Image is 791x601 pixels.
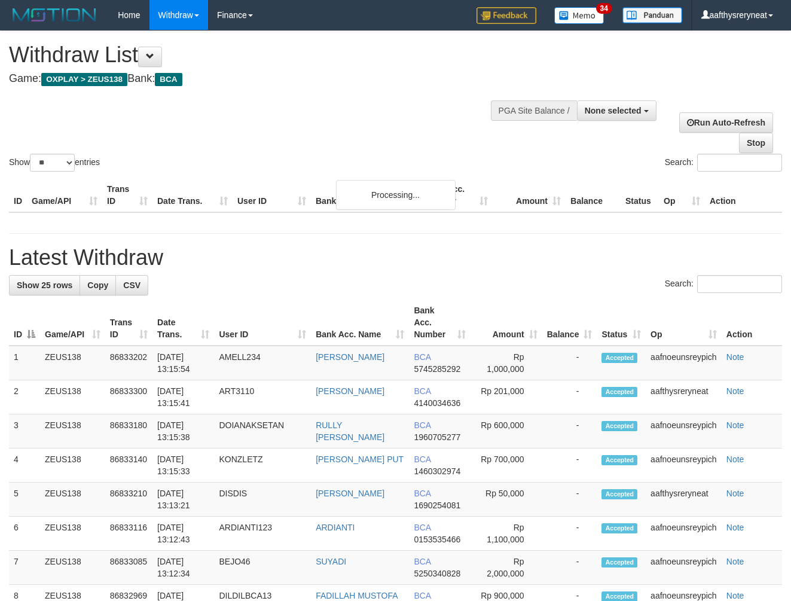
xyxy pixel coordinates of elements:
td: 86833116 [105,517,152,551]
select: Showentries [30,154,75,172]
th: Action [722,300,782,346]
td: - [542,483,597,517]
td: BEJO46 [214,551,311,585]
td: KONZLETZ [214,449,311,483]
td: Rp 1,000,000 [471,346,542,380]
td: 86833210 [105,483,152,517]
a: ARDIANTI [316,523,355,532]
th: Date Trans. [152,178,233,212]
td: - [542,346,597,380]
span: BCA [414,489,430,498]
a: Note [726,386,744,396]
a: SUYADI [316,557,346,566]
a: Note [726,523,744,532]
td: 6 [9,517,40,551]
td: aafnoeunsreypich [646,551,722,585]
th: Op: activate to sort column ascending [646,300,722,346]
td: [DATE] 13:15:54 [152,346,214,380]
a: [PERSON_NAME] [316,386,384,396]
a: RULLY [PERSON_NAME] [316,420,384,442]
td: aafthysreryneat [646,380,722,414]
td: ARDIANTI123 [214,517,311,551]
input: Search: [697,275,782,293]
td: 7 [9,551,40,585]
th: Amount [493,178,566,212]
a: Note [726,420,744,430]
span: Copy 1460302974 to clipboard [414,466,460,476]
th: Bank Acc. Number: activate to sort column ascending [409,300,471,346]
img: Feedback.jpg [477,7,536,24]
span: Copy 1960705277 to clipboard [414,432,460,442]
span: BCA [414,352,430,362]
td: aafnoeunsreypich [646,517,722,551]
span: Copy [87,280,108,290]
td: [DATE] 13:12:34 [152,551,214,585]
td: aafnoeunsreypich [646,414,722,449]
span: Accepted [601,489,637,499]
th: Balance: activate to sort column ascending [542,300,597,346]
span: Copy 5745285292 to clipboard [414,364,460,374]
td: ART3110 [214,380,311,414]
td: Rp 2,000,000 [471,551,542,585]
span: Show 25 rows [17,280,72,290]
th: Action [705,178,782,212]
td: ZEUS138 [40,346,105,380]
span: Copy 4140034636 to clipboard [414,398,460,408]
td: 86833300 [105,380,152,414]
span: BCA [414,454,430,464]
td: [DATE] 13:12:43 [152,517,214,551]
span: None selected [585,106,642,115]
td: 86833140 [105,449,152,483]
td: - [542,449,597,483]
h1: Withdraw List [9,43,515,67]
td: ZEUS138 [40,449,105,483]
td: Rp 600,000 [471,414,542,449]
td: [DATE] 13:15:38 [152,414,214,449]
th: Trans ID [102,178,152,212]
span: Copy 1690254081 to clipboard [414,501,460,510]
td: - [542,380,597,414]
label: Search: [665,275,782,293]
td: DOIANAKSETAN [214,414,311,449]
td: Rp 50,000 [471,483,542,517]
div: PGA Site Balance / [491,100,577,121]
span: OXPLAY > ZEUS138 [41,73,127,86]
button: None selected [577,100,656,121]
td: ZEUS138 [40,483,105,517]
span: BCA [414,557,430,566]
a: Note [726,352,744,362]
a: Note [726,591,744,600]
td: aafnoeunsreypich [646,346,722,380]
td: ZEUS138 [40,551,105,585]
a: Stop [739,133,773,153]
img: panduan.png [622,7,682,23]
img: MOTION_logo.png [9,6,100,24]
div: Processing... [336,180,456,210]
a: Note [726,557,744,566]
span: Accepted [601,421,637,431]
h4: Game: Bank: [9,73,515,85]
label: Search: [665,154,782,172]
th: ID: activate to sort column descending [9,300,40,346]
td: - [542,414,597,449]
th: Trans ID: activate to sort column ascending [105,300,152,346]
th: User ID: activate to sort column ascending [214,300,311,346]
span: 34 [596,3,612,14]
td: ZEUS138 [40,414,105,449]
span: Accepted [601,387,637,397]
td: 4 [9,449,40,483]
td: - [542,517,597,551]
a: Run Auto-Refresh [679,112,773,133]
a: [PERSON_NAME] [316,352,384,362]
span: Copy 0153535466 to clipboard [414,535,460,544]
span: BCA [414,386,430,396]
span: Accepted [601,353,637,363]
td: 86833180 [105,414,152,449]
td: 86833202 [105,346,152,380]
input: Search: [697,154,782,172]
td: Rp 700,000 [471,449,542,483]
th: Amount: activate to sort column ascending [471,300,542,346]
span: CSV [123,280,141,290]
a: CSV [115,275,148,295]
td: Rp 201,000 [471,380,542,414]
